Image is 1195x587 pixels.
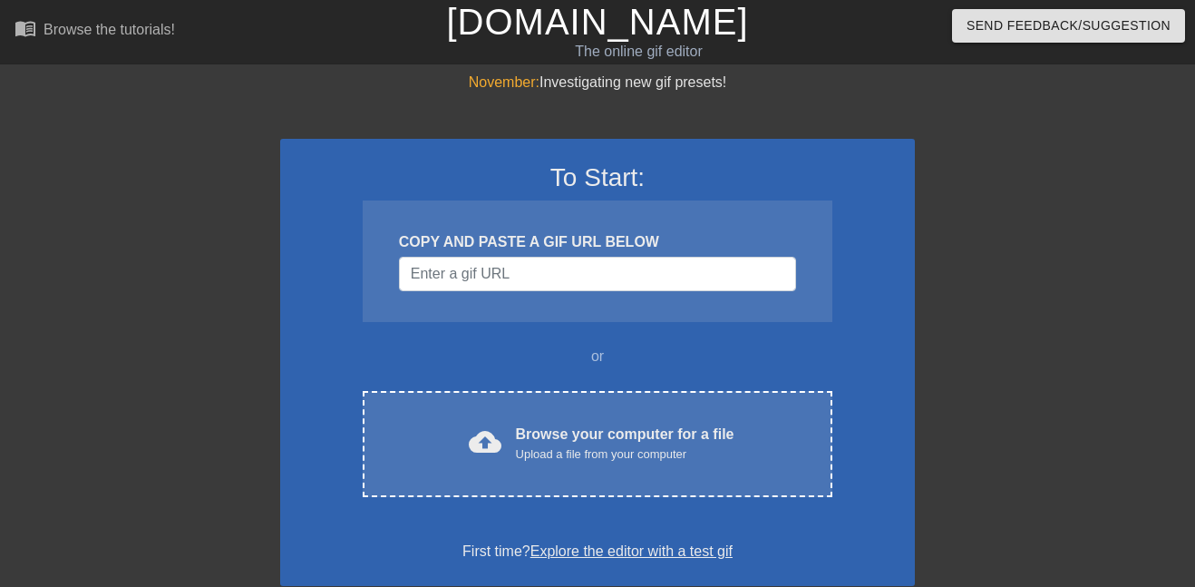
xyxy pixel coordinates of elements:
[327,346,868,367] div: or
[469,426,501,458] span: cloud_upload
[15,17,175,45] a: Browse the tutorials!
[304,541,891,563] div: First time?
[530,543,733,559] a: Explore the editor with a test gif
[407,41,870,63] div: The online gif editor
[952,9,1185,43] button: Send Feedback/Suggestion
[44,22,175,37] div: Browse the tutorials!
[15,17,36,39] span: menu_book
[399,231,796,253] div: COPY AND PASTE A GIF URL BELOW
[967,15,1171,37] span: Send Feedback/Suggestion
[399,257,796,291] input: Username
[516,445,734,464] div: Upload a file from your computer
[516,424,734,464] div: Browse your computer for a file
[446,2,748,42] a: [DOMAIN_NAME]
[280,72,915,93] div: Investigating new gif presets!
[469,74,539,90] span: November:
[304,162,891,193] h3: To Start:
